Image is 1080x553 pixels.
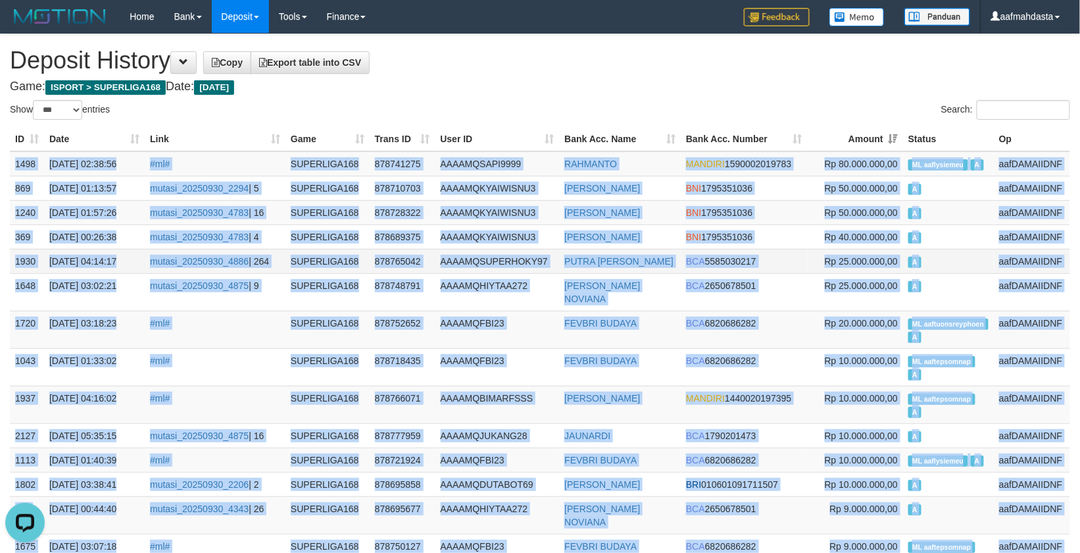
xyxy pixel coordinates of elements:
td: [DATE] 01:33:02 [44,348,145,386]
td: aafDAMAIIDNF [994,311,1070,348]
a: FEVBRI BUDAYA [564,318,637,329]
input: Search: [977,100,1070,120]
span: BCA [686,355,705,366]
td: aafDAMAIIDNF [994,273,1070,311]
span: Manually Linked by aaftepsomnap [908,542,975,553]
span: Rp 9.000.000,00 [830,504,898,514]
td: aafDAMAIIDNF [994,423,1070,448]
span: Rp 20.000.000,00 [825,318,898,329]
td: AAAAMQFBI23 [435,448,560,472]
a: #ml# [150,455,170,465]
td: AAAAMQSAPI9999 [435,151,560,176]
span: Rp 10.000.000,00 [825,431,898,441]
td: 6820686282 [681,448,808,472]
td: SUPERLIGA168 [285,423,370,448]
td: 878741275 [370,151,435,176]
th: Game: activate to sort column ascending [285,127,370,151]
span: BCA [686,318,705,329]
span: [DATE] [194,80,234,95]
span: BCA [686,280,705,291]
span: Approved [908,184,921,195]
span: Rp 10.000.000,00 [825,355,898,366]
td: | 2 [145,472,285,496]
td: 1043 [10,348,44,386]
td: AAAAMQJUKANG28 [435,423,560,448]
span: MANDIRI [686,393,725,404]
span: Copy [212,57,243,68]
td: 1790201473 [681,423,808,448]
span: BCA [686,541,705,552]
td: 1795351036 [681,200,808,224]
td: aafDAMAIIDNF [994,348,1070,386]
span: Approved [908,480,921,491]
td: 2650678501 [681,496,808,534]
td: [DATE] 05:35:15 [44,423,145,448]
span: BNI [686,183,701,194]
td: [DATE] 01:13:57 [44,176,145,200]
span: Rp 80.000.000,00 [825,159,898,169]
a: JAUNARDI [564,431,610,441]
td: AAAAMQKYAIWISNU3 [435,200,560,224]
a: mutasi_20250930_2206 [150,479,249,490]
label: Show entries [10,100,110,120]
td: aafDAMAIIDNF [994,224,1070,249]
td: [DATE] 03:18:23 [44,311,145,348]
td: 1795351036 [681,176,808,200]
span: Approved [908,281,921,292]
td: 878718435 [370,348,435,386]
td: 878710703 [370,176,435,200]
span: Approved [908,407,921,418]
td: 878728322 [370,200,435,224]
th: Link: activate to sort column ascending [145,127,285,151]
td: aafDAMAIIDNF [994,472,1070,496]
a: Export table into CSV [251,51,370,74]
td: 1720 [10,311,44,348]
td: SUPERLIGA168 [285,224,370,249]
a: RAHMANTO [564,159,617,169]
td: 1930 [10,249,44,273]
span: Rp 25.000.000,00 [825,256,898,267]
span: Rp 40.000.000,00 [825,232,898,242]
td: 2127 [10,423,44,448]
th: User ID: activate to sort column ascending [435,127,560,151]
td: 1937 [10,386,44,423]
img: panduan.png [904,8,970,26]
td: AAAAMQFBI23 [435,311,560,348]
span: Manually Linked by aaflysiemeu [908,159,968,171]
td: aafDAMAIIDNF [994,448,1070,472]
td: 1240 [10,200,44,224]
td: [DATE] 04:16:02 [44,386,145,423]
a: FEVBRI BUDAYA [564,455,637,465]
a: [PERSON_NAME] [564,207,640,218]
td: SUPERLIGA168 [285,200,370,224]
select: Showentries [33,100,82,120]
a: FEVBRI BUDAYA [564,541,637,552]
td: 369 [10,224,44,249]
td: 1113 [10,448,44,472]
td: AAAAMQKYAIWISNU3 [435,224,560,249]
img: Button%20Memo.svg [829,8,885,26]
span: MANDIRI [686,159,725,169]
span: Manually Linked by aaftepsomnap [908,394,975,405]
td: aafDAMAIIDNF [994,200,1070,224]
td: 1802 [10,472,44,496]
td: AAAAMQHIYTAA272 [435,496,560,534]
a: mutasi_20250930_4875 [150,280,249,291]
span: BCA [686,455,705,465]
td: SUPERLIGA168 [285,448,370,472]
td: | 264 [145,249,285,273]
td: 878695677 [370,496,435,534]
a: [PERSON_NAME] [564,232,640,242]
a: mutasi_20250930_4343 [150,504,249,514]
td: aafDAMAIIDNF [994,176,1070,200]
td: AAAAMQKYAIWISNU3 [435,176,560,200]
td: | 26 [145,496,285,534]
span: Rp 10.000.000,00 [825,455,898,465]
span: Rp 25.000.000,00 [825,280,898,291]
td: AAAAMQFBI23 [435,348,560,386]
td: 6820686282 [681,348,808,386]
td: aafDAMAIIDNF [994,386,1070,423]
td: 878752652 [370,311,435,348]
span: Approved [908,208,921,219]
td: | 16 [145,200,285,224]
